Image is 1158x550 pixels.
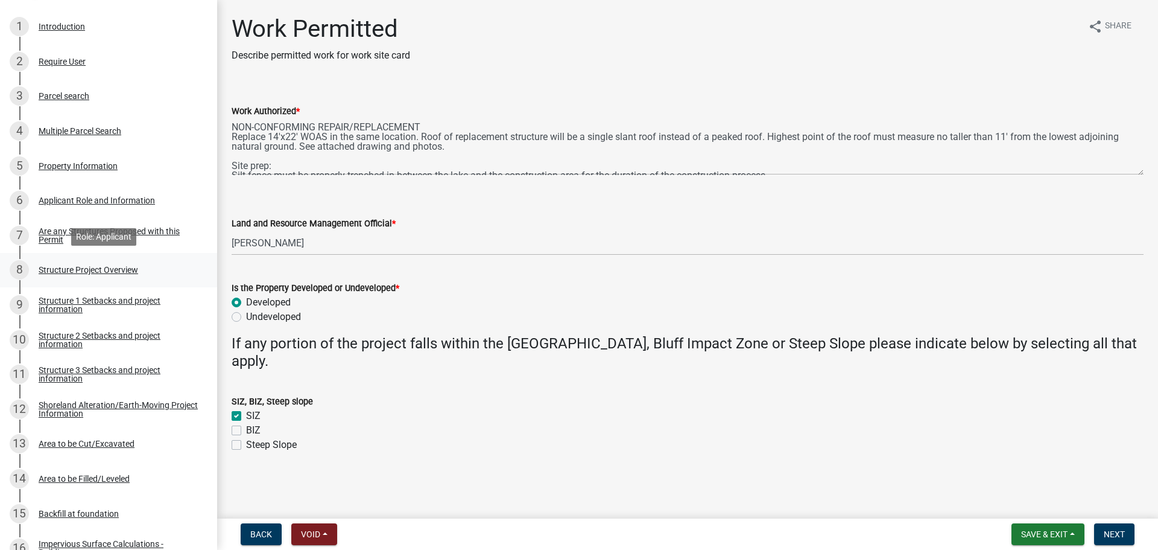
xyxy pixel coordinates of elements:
div: Role: Applicant [71,228,136,246]
span: Share [1105,19,1131,34]
div: 4 [10,121,29,141]
label: Undeveloped [246,310,301,324]
button: Next [1094,523,1134,545]
label: SIZ [246,409,261,423]
div: 14 [10,469,29,488]
h4: If any portion of the project falls within the [GEOGRAPHIC_DATA], Bluff Impact Zone or Steep Slop... [232,335,1144,370]
label: Developed [246,295,291,310]
div: Parcel search [39,92,89,100]
p: Describe permitted work for work site card [232,48,410,63]
span: Back [250,529,272,539]
div: 11 [10,365,29,384]
span: Void [301,529,320,539]
div: 12 [10,400,29,419]
span: Save & Exit [1021,529,1068,539]
div: Property Information [39,162,118,170]
div: Area to be Filled/Leveled [39,475,130,483]
button: Void [291,523,337,545]
div: Are any Structures Proposed with this Permit [39,227,198,244]
div: 15 [10,504,29,523]
div: 2 [10,52,29,71]
div: Require User [39,57,86,66]
label: Is the Property Developed or Undeveloped [232,284,399,293]
div: Applicant Role and Information [39,196,155,205]
div: Area to be Cut/Excavated [39,440,134,448]
div: Structure Project Overview [39,266,138,274]
div: Introduction [39,22,85,31]
button: shareShare [1078,14,1141,38]
div: Shoreland Alteration/Earth-Moving Project Information [39,401,198,418]
div: 6 [10,191,29,210]
div: Structure 3 Setbacks and project information [39,366,198,383]
label: Work Authorized [232,107,300,116]
div: 1 [10,17,29,36]
div: 5 [10,156,29,176]
label: BIZ [246,423,261,438]
i: share [1088,19,1103,34]
label: Land and Resource Management Official [232,220,396,228]
label: Steep Slope [246,438,297,452]
div: 7 [10,226,29,245]
div: Structure 1 Setbacks and project information [39,296,198,313]
div: 13 [10,434,29,453]
div: 8 [10,260,29,280]
div: 3 [10,86,29,106]
div: Multiple Parcel Search [39,127,121,135]
div: 10 [10,330,29,350]
div: 9 [10,295,29,315]
div: Backfill at foundation [39,510,119,518]
span: Next [1104,529,1125,539]
div: Structure 2 Setbacks and project information [39,331,198,348]
label: SIZ, BIZ, Steep slope [232,398,313,406]
button: Save & Exit [1011,523,1084,545]
h1: Work Permitted [232,14,410,43]
button: Back [241,523,282,545]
